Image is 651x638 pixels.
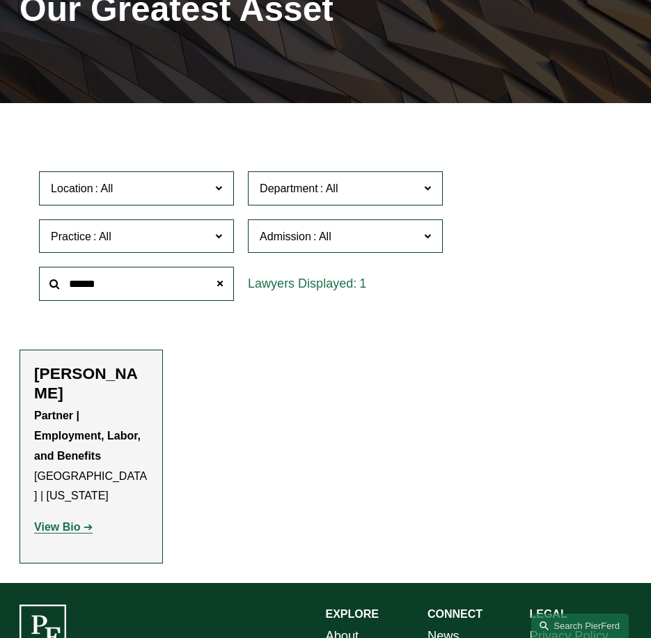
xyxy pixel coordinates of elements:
span: 1 [359,277,366,290]
strong: CONNECT [428,608,483,620]
span: Practice [51,231,91,242]
strong: Partner | Employment, Labor, and Benefits [34,410,143,462]
p: [GEOGRAPHIC_DATA] | [US_STATE] [34,406,148,506]
span: Location [51,182,93,194]
strong: LEGAL [529,608,567,620]
span: Department [260,182,318,194]
strong: View Bio [34,521,80,533]
h2: [PERSON_NAME] [34,364,148,403]
a: Search this site [531,614,629,638]
span: Admission [260,231,311,242]
a: View Bio [34,521,93,533]
strong: EXPLORE [326,608,379,620]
